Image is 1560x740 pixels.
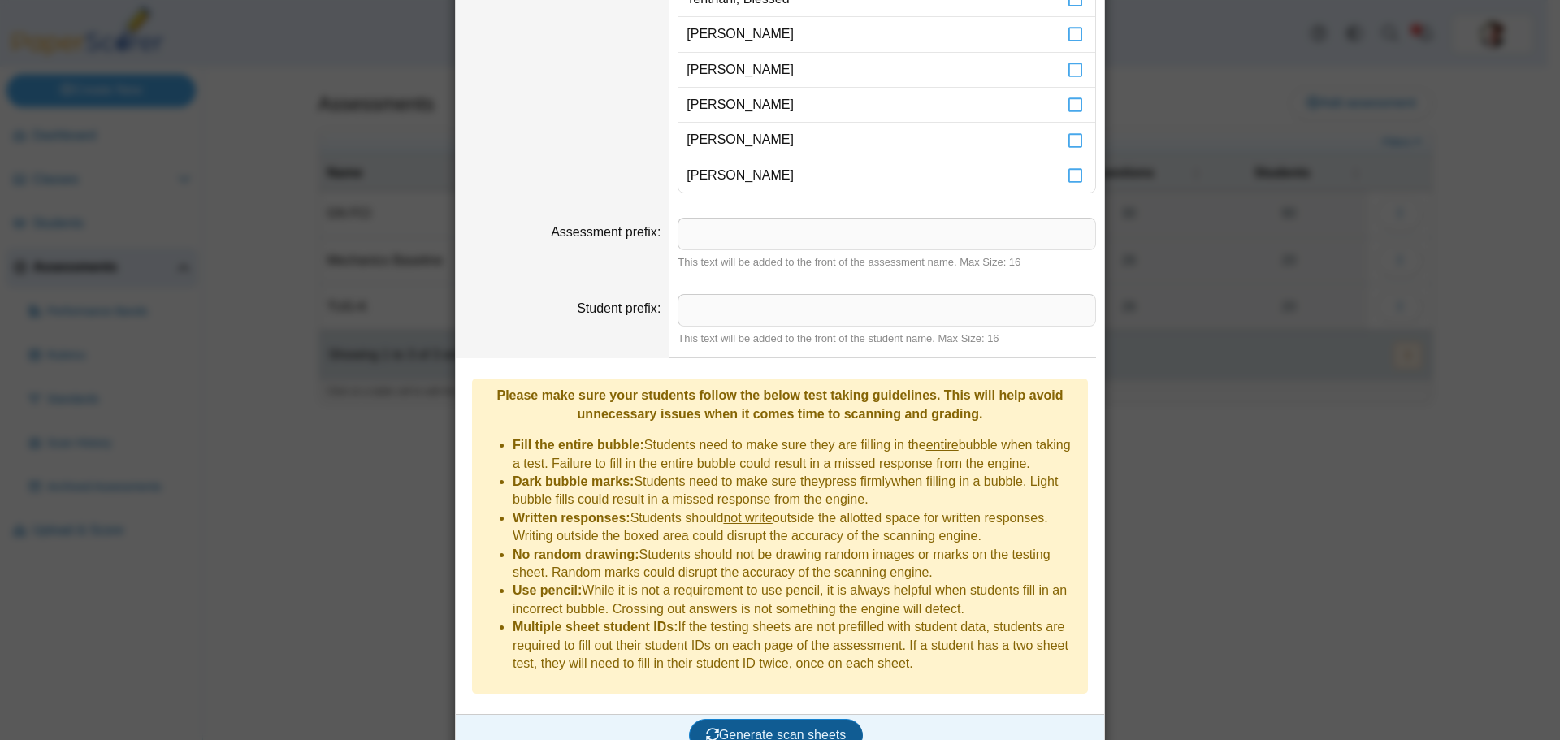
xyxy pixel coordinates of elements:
[678,158,1055,193] td: [PERSON_NAME]
[513,620,678,634] b: Multiple sheet student IDs:
[678,17,1055,52] td: [PERSON_NAME]
[513,436,1080,473] li: Students need to make sure they are filling in the bubble when taking a test. Failure to fill in ...
[577,301,661,315] label: Student prefix
[678,123,1055,158] td: [PERSON_NAME]
[513,582,1080,618] li: While it is not a requirement to use pencil, it is always helpful when students fill in an incorr...
[513,618,1080,673] li: If the testing sheets are not prefilled with student data, students are required to fill out thei...
[513,546,1080,582] li: Students should not be drawing random images or marks on the testing sheet. Random marks could di...
[513,509,1080,546] li: Students should outside the allotted space for written responses. Writing outside the boxed area ...
[678,88,1055,123] td: [PERSON_NAME]
[825,474,891,488] u: press firmly
[926,438,959,452] u: entire
[496,388,1063,420] b: Please make sure your students follow the below test taking guidelines. This will help avoid unne...
[513,438,644,452] b: Fill the entire bubble:
[678,53,1055,88] td: [PERSON_NAME]
[551,225,661,239] label: Assessment prefix
[513,583,582,597] b: Use pencil:
[678,255,1096,270] div: This text will be added to the front of the assessment name. Max Size: 16
[678,331,1096,346] div: This text will be added to the front of the student name. Max Size: 16
[513,547,639,561] b: No random drawing:
[513,511,630,525] b: Written responses:
[513,474,634,488] b: Dark bubble marks:
[513,473,1080,509] li: Students need to make sure they when filling in a bubble. Light bubble fills could result in a mi...
[723,511,772,525] u: not write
